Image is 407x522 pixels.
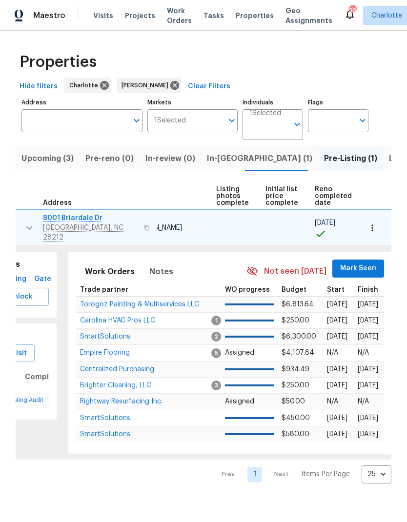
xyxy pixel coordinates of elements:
span: Rightway Resurfacing Inc. [80,398,163,405]
a: Torogoz Painting & Multiservices LLC [80,301,199,307]
span: Geo Assignments [285,6,332,25]
span: [DATE] [358,431,378,438]
p: Assigned [225,348,274,358]
span: [DATE] [358,301,378,308]
span: Maestro [33,11,65,20]
div: 38 [349,6,356,16]
span: [DATE] [358,366,378,373]
span: $4,107.84 [282,349,314,356]
span: SmartSolutions [80,415,130,422]
span: Properties [20,57,97,67]
span: [DATE] [327,415,347,422]
a: Carolina HVAC Pros LLC [80,318,155,323]
span: Pre-reno (0) [85,152,134,165]
label: Individuals [243,100,303,105]
label: Flags [308,100,368,105]
span: Completed [25,371,66,383]
div: [PERSON_NAME] [117,78,181,93]
span: Work Orders [85,265,135,279]
div: Charlotte [64,78,111,93]
span: Empire Flooring [80,349,130,356]
span: $934.49 [282,366,309,373]
button: Open [225,114,239,127]
span: 1 Selected [154,117,186,125]
a: Brighter Cleaning, LLC [80,382,151,388]
span: 1 Selected [249,109,281,118]
span: [DATE] [358,415,378,422]
span: [DATE] [327,382,347,389]
span: Brighter Cleaning, LLC [80,382,151,389]
button: Clear Filters [184,78,234,96]
span: Visits [93,11,113,20]
span: Mark Seen [340,262,376,275]
span: Not seen [DATE] [264,266,326,277]
span: $50.00 [282,398,305,405]
span: Projects [125,11,155,20]
span: $6,813.64 [282,301,314,308]
span: N/A [327,398,338,405]
a: Centralized Purchasing [80,366,154,372]
span: Work Orders [167,6,192,25]
span: $450.00 [282,415,310,422]
span: Clear Filters [188,80,230,93]
span: [DATE] [327,333,347,340]
span: Notes [149,265,173,279]
span: [DATE] [358,382,378,389]
button: Hide filters [16,78,61,96]
a: Rightway Resurfacing Inc. [80,399,163,404]
span: WO progress [225,286,270,293]
span: Properties [236,11,274,20]
span: SmartSolutions [80,333,130,340]
span: [DATE] [327,317,347,324]
span: Budget [282,286,306,293]
span: Upcoming (3) [21,152,74,165]
span: Trade partner [80,286,128,293]
nav: Pagination Navigation [212,465,391,483]
span: [DATE] [315,220,335,226]
button: Open [290,118,304,131]
span: $250.00 [282,382,309,389]
span: Finish [358,286,378,293]
span: In-review (0) [145,152,195,165]
span: 5 [211,348,221,358]
span: [DATE] [327,431,347,438]
a: Goto page 1 [247,467,262,482]
span: $250.00 [282,317,309,324]
p: Items Per Page [301,469,350,479]
span: N/A [358,398,369,405]
span: Start [327,286,345,293]
label: Address [21,100,142,105]
span: [PERSON_NAME] [122,80,172,90]
span: [DATE] [358,333,378,340]
div: 25 [362,462,391,487]
button: Mark Seen [332,260,384,278]
span: Hide filters [20,80,58,93]
span: Pre-Listing (1) [324,152,377,165]
span: [DATE] [327,366,347,373]
span: Initial list price complete [265,186,298,206]
span: 3 [211,381,221,390]
button: Open [356,114,369,127]
p: Assigned [225,397,274,407]
span: $580.00 [282,431,309,438]
label: Markets [147,100,238,105]
span: Tasks [203,12,224,19]
span: Listing photos complete [216,186,249,206]
span: Charlotte [69,80,102,90]
button: Open [130,114,143,127]
span: Centralized Purchasing [80,366,154,373]
span: Reno completed date [315,186,352,206]
span: SmartSolutions [80,431,130,438]
a: Empire Flooring [80,350,130,356]
span: Carolina HVAC Pros LLC [80,317,155,324]
a: SmartSolutions [80,431,130,437]
span: Charlotte [371,11,402,20]
span: [DATE] [358,317,378,324]
span: In-[GEOGRAPHIC_DATA] (1) [207,152,312,165]
span: Torogoz Painting & Multiservices LLC [80,301,199,308]
span: N/A [358,349,369,356]
span: Gate [31,273,54,285]
a: SmartSolutions [80,415,130,421]
span: $6,300.00 [282,333,316,340]
span: 2 [211,332,221,341]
